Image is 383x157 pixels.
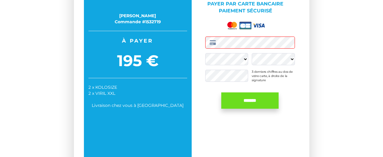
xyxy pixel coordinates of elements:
[219,8,272,14] span: Paiement sécurisé
[239,22,251,29] img: cb.png
[88,102,187,108] div: Livraison chez vous à [GEOGRAPHIC_DATA]
[88,19,187,25] div: Commande #1532719
[253,24,265,27] img: visa.png
[88,84,187,96] div: 2 x KOLOSIZE 2 x VIRIL XXL
[88,13,187,19] div: [PERSON_NAME]
[252,70,295,82] div: 3 derniers chiffres au dos de votre carte, à droite de la signature
[196,1,295,14] p: Payer par Carte bancaire
[88,50,187,72] span: 195 €
[88,37,187,44] span: À payer
[226,21,238,30] img: mastercard.png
